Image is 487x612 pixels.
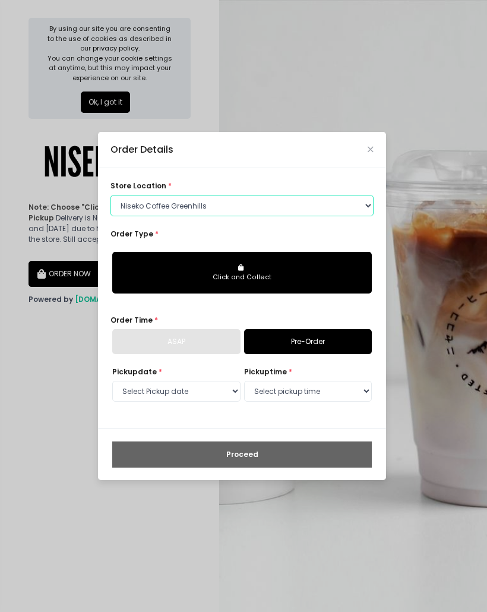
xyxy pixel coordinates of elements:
[110,229,153,239] span: Order Type
[120,273,364,282] div: Click and Collect
[244,367,287,377] span: pickup time
[110,315,153,325] span: Order Time
[110,181,166,191] span: store location
[112,441,372,468] button: Proceed
[110,143,173,157] div: Order Details
[244,329,372,354] a: Pre-Order
[112,252,372,294] button: Click and Collect
[368,147,374,153] button: Close
[112,367,157,377] span: Pickup date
